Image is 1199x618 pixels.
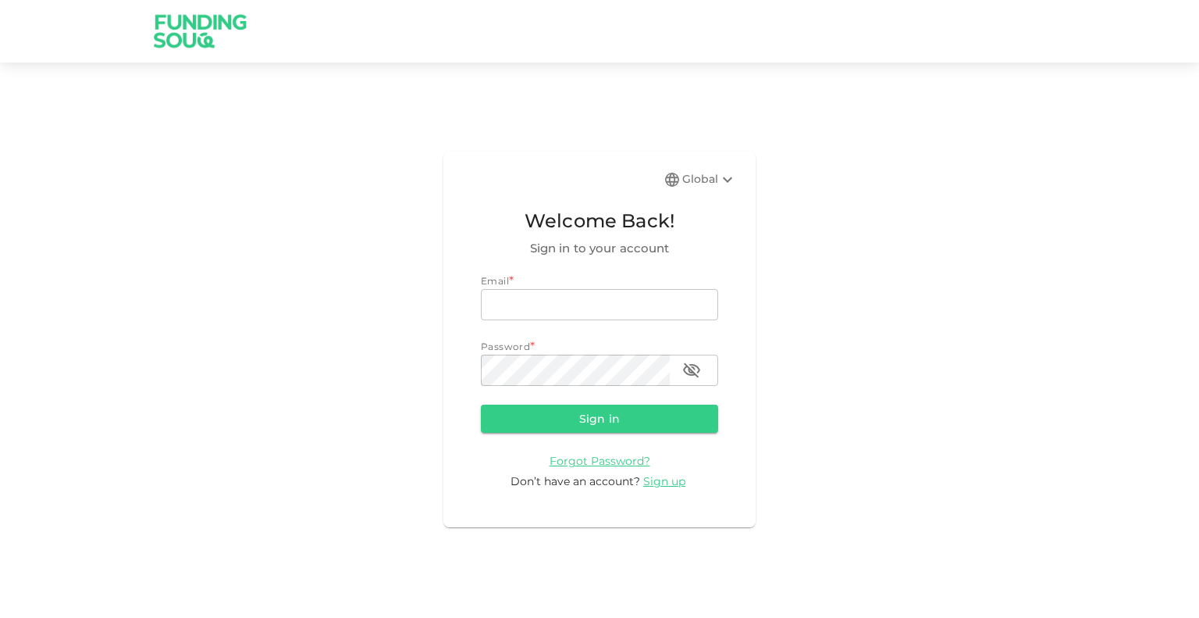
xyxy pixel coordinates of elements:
span: Forgot Password? [550,454,650,468]
span: Don’t have an account? [511,474,640,488]
span: Welcome Back! [481,206,718,236]
a: Forgot Password? [550,453,650,468]
div: Global [682,170,737,189]
span: Sign in to your account [481,239,718,258]
span: Password [481,341,530,352]
span: Email [481,275,509,287]
span: Sign up [643,474,685,488]
input: email [481,289,718,320]
input: password [481,355,670,386]
button: Sign in [481,405,718,433]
